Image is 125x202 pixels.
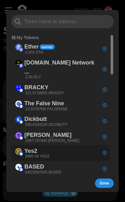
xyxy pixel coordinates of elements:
[24,99,64,108] p: The False Nine
[25,75,41,80] p: 2.00 RLC
[24,43,39,52] p: Ether
[17,34,39,41] p: My Tokens
[25,138,79,143] p: 2067.707845 [PERSON_NAME]
[15,132,22,139] img: Degen (on Base)
[15,164,22,171] img: BASED (on Base)
[25,91,64,96] p: 311.871885K BRACKY
[25,50,43,55] p: 0.002 ETH
[24,83,48,92] p: BRACKY
[24,115,47,124] p: Dickbutt
[95,179,114,188] button: Done
[25,154,49,159] p: 8985.00 YES2
[100,179,109,188] span: Done
[42,45,52,49] span: Native
[24,163,44,172] p: BASED
[15,101,22,107] img: The False Nine (on Base)
[15,44,22,51] img: Ether (on Ethereum)
[25,170,61,175] p: 848.059702K BASED
[25,106,68,112] p: 13.937878M FALSENINE
[15,148,22,155] img: Yes2 (on Base)
[15,60,22,66] img: iEx.ec Network Token (on Ethereum)
[24,147,37,156] p: Yes2
[25,122,67,128] p: 590.633412K DICKBUTT
[15,117,22,123] img: Dickbutt (on Base)
[11,15,114,28] input: Token name or address
[15,85,22,91] img: BRACKY (on Base)
[24,131,72,140] p: [PERSON_NAME]
[24,58,99,76] p: [DOMAIN_NAME] Network ...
